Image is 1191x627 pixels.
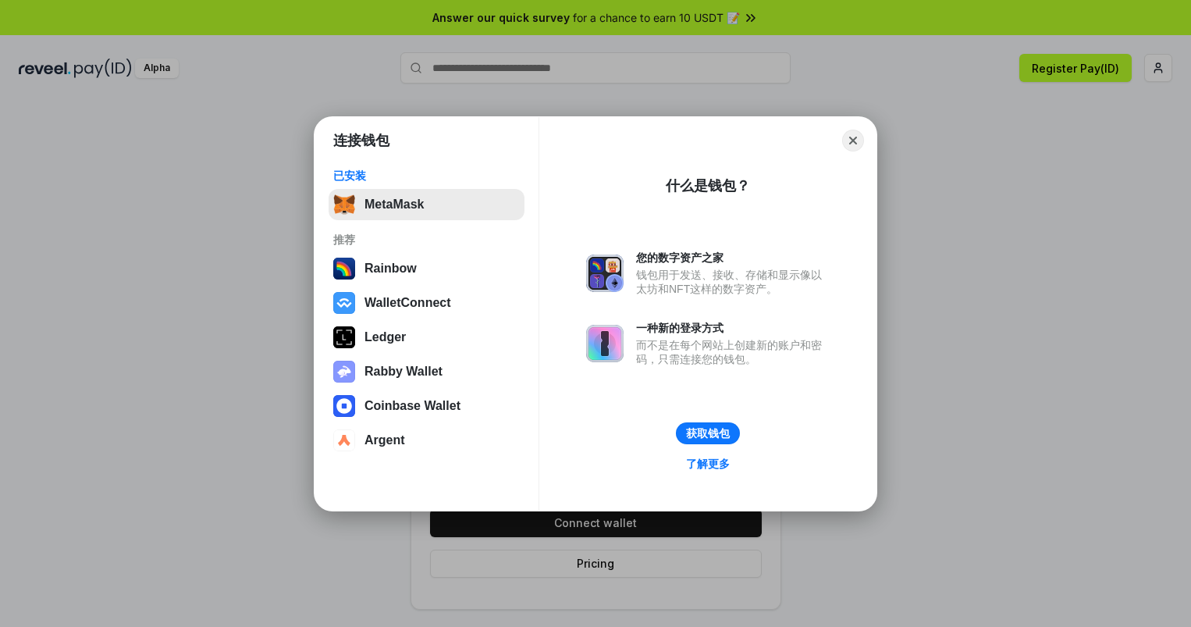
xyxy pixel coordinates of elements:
button: MetaMask [329,189,524,220]
img: svg+xml,%3Csvg%20xmlns%3D%22http%3A%2F%2Fwww.w3.org%2F2000%2Fsvg%22%20width%3D%2228%22%20height%3... [333,326,355,348]
div: 推荐 [333,233,520,247]
div: WalletConnect [364,296,451,310]
div: Argent [364,433,405,447]
div: 获取钱包 [686,426,730,440]
button: WalletConnect [329,287,524,319]
img: svg+xml,%3Csvg%20width%3D%22120%22%20height%3D%22120%22%20viewBox%3D%220%200%20120%20120%22%20fil... [333,258,355,280]
div: 什么是钱包？ [666,176,750,195]
div: 一种新的登录方式 [636,321,830,335]
div: 而不是在每个网站上创建新的账户和密码，只需连接您的钱包。 [636,338,830,366]
div: 了解更多 [686,457,730,471]
button: Ledger [329,322,524,353]
img: svg+xml,%3Csvg%20fill%3D%22none%22%20height%3D%2233%22%20viewBox%3D%220%200%2035%2033%22%20width%... [333,194,355,216]
img: svg+xml,%3Csvg%20width%3D%2228%22%20height%3D%2228%22%20viewBox%3D%220%200%2028%2028%22%20fill%3D... [333,395,355,417]
button: Argent [329,425,524,456]
button: Coinbase Wallet [329,390,524,422]
div: Rabby Wallet [364,365,443,379]
div: 已安装 [333,169,520,183]
a: 了解更多 [677,454,739,474]
img: svg+xml,%3Csvg%20xmlns%3D%22http%3A%2F%2Fwww.w3.org%2F2000%2Fsvg%22%20fill%3D%22none%22%20viewBox... [586,325,624,362]
div: Ledger [364,330,406,344]
button: Rabby Wallet [329,356,524,387]
h1: 连接钱包 [333,131,389,150]
div: MetaMask [364,198,424,212]
div: 钱包用于发送、接收、存储和显示像以太坊和NFT这样的数字资产。 [636,268,830,296]
button: Close [842,130,864,151]
img: svg+xml,%3Csvg%20xmlns%3D%22http%3A%2F%2Fwww.w3.org%2F2000%2Fsvg%22%20fill%3D%22none%22%20viewBox... [333,361,355,383]
button: 获取钱包 [676,422,740,444]
button: Rainbow [329,253,524,284]
img: svg+xml,%3Csvg%20width%3D%2228%22%20height%3D%2228%22%20viewBox%3D%220%200%2028%2028%22%20fill%3D... [333,429,355,451]
div: 您的数字资产之家 [636,251,830,265]
div: Rainbow [364,262,417,276]
img: svg+xml,%3Csvg%20width%3D%2228%22%20height%3D%2228%22%20viewBox%3D%220%200%2028%2028%22%20fill%3D... [333,292,355,314]
div: Coinbase Wallet [364,399,460,413]
img: svg+xml,%3Csvg%20xmlns%3D%22http%3A%2F%2Fwww.w3.org%2F2000%2Fsvg%22%20fill%3D%22none%22%20viewBox... [586,255,624,292]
